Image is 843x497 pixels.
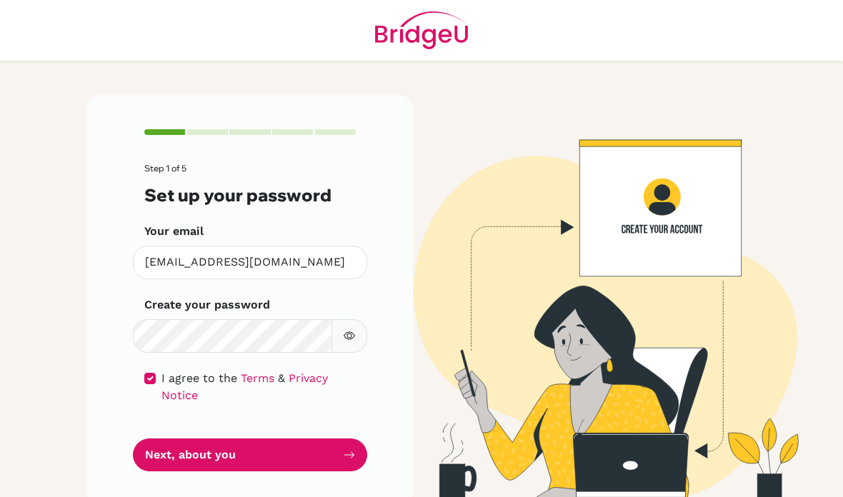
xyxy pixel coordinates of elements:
[241,371,274,385] a: Terms
[133,246,367,279] input: Insert your email*
[144,296,270,313] label: Create your password
[278,371,285,385] span: &
[133,438,367,472] button: Next, about you
[161,371,237,385] span: I agree to the
[144,223,204,240] label: Your email
[144,163,186,174] span: Step 1 of 5
[161,371,328,402] a: Privacy Notice
[144,185,356,206] h3: Set up your password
